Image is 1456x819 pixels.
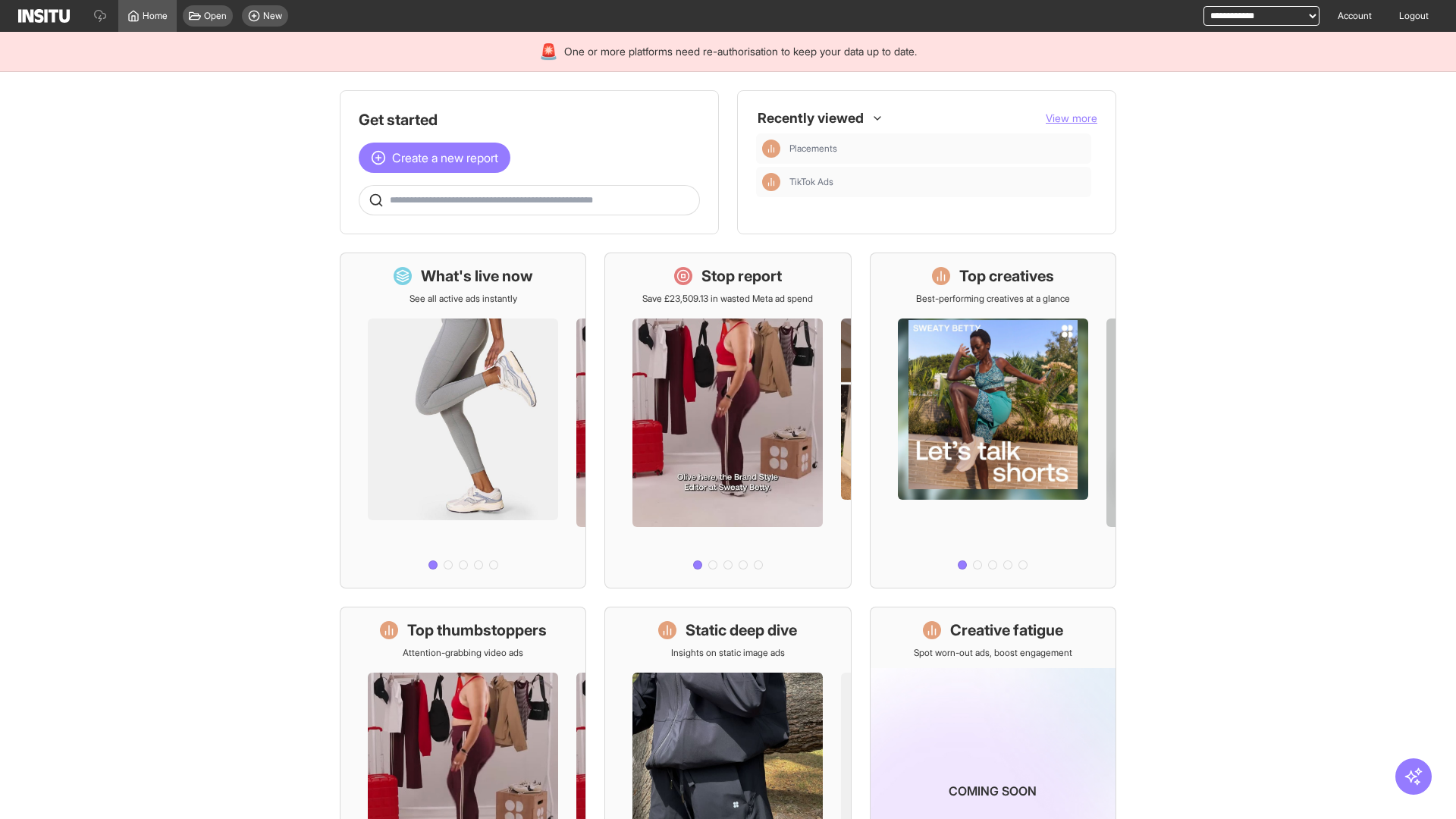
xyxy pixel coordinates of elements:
h1: Top creatives [959,265,1054,287]
h1: Static deep dive [686,620,797,641]
button: Create a new report [359,143,510,173]
span: One or more platforms need re-authorisation to keep your data up to date. [564,44,917,59]
div: 🚨 [539,41,558,62]
a: What's live nowSee all active ads instantly [340,253,586,588]
div: Insights [762,140,780,158]
span: TikTok Ads [789,176,833,188]
h1: Get started [359,109,700,130]
h1: Stop report [701,265,782,287]
span: TikTok Ads [789,176,1085,188]
p: See all active ads instantly [409,293,517,305]
span: View more [1046,111,1097,124]
h1: Top thumbstoppers [407,620,547,641]
span: Placements [789,143,1085,155]
span: Open [204,10,227,22]
h1: What's live now [421,265,533,287]
p: Insights on static image ads [671,647,785,659]
p: Save £23,509.13 in wasted Meta ad spend [642,293,813,305]
div: Insights [762,173,780,191]
span: Home [143,10,168,22]
img: Logo [18,9,70,23]
span: New [263,10,282,22]
span: Placements [789,143,837,155]
p: Attention-grabbing video ads [403,647,523,659]
a: Top creativesBest-performing creatives at a glance [870,253,1116,588]
p: Best-performing creatives at a glance [916,293,1070,305]
button: View more [1046,111,1097,126]
span: Create a new report [392,149,498,167]
a: Stop reportSave £23,509.13 in wasted Meta ad spend [604,253,851,588]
